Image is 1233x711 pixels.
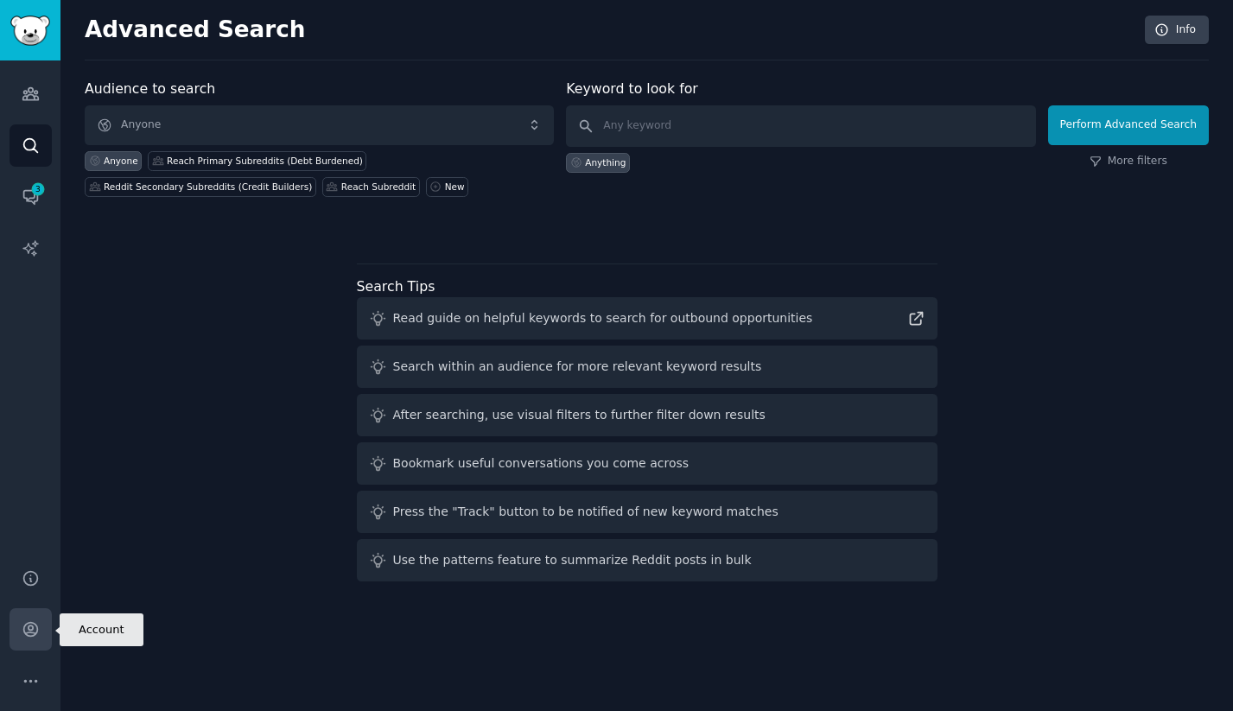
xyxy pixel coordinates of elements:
div: Bookmark useful conversations you come across [393,454,690,473]
div: Reach Subreddit [341,181,416,193]
div: Search within an audience for more relevant keyword results [393,358,762,376]
div: Use the patterns feature to summarize Reddit posts in bulk [393,551,752,569]
div: Reach Primary Subreddits (Debt Burdened) [167,155,363,167]
div: Press the "Track" button to be notified of new keyword matches [393,503,779,521]
div: After searching, use visual filters to further filter down results [393,406,766,424]
span: 3 [30,183,46,195]
div: Anyone [104,155,138,167]
button: Perform Advanced Search [1048,105,1209,145]
label: Keyword to look for [566,80,698,97]
div: New [445,181,465,193]
input: Any keyword [566,105,1035,147]
a: New [426,177,468,197]
div: Anything [585,156,626,168]
div: Read guide on helpful keywords to search for outbound opportunities [393,309,813,327]
div: Reddit Secondary Subreddits (Credit Builders) [104,181,312,193]
button: Anyone [85,105,554,145]
h2: Advanced Search [85,16,1135,44]
label: Search Tips [357,278,435,295]
a: 3 [10,175,52,218]
a: More filters [1090,154,1167,169]
img: GummySearch logo [10,16,50,46]
label: Audience to search [85,80,215,97]
a: Info [1145,16,1209,45]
